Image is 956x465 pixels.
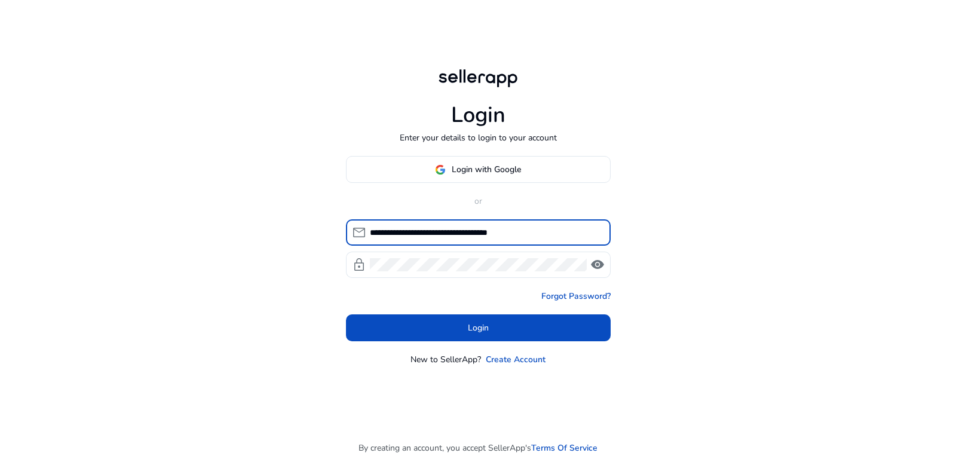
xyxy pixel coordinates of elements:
p: or [346,195,611,207]
a: Forgot Password? [541,290,611,302]
p: Enter your details to login to your account [400,131,557,144]
span: Login [468,322,489,334]
span: Login with Google [452,163,521,176]
a: Terms Of Service [531,442,597,454]
span: visibility [590,258,605,272]
span: lock [352,258,366,272]
img: google-logo.svg [435,164,446,175]
span: mail [352,225,366,240]
h1: Login [451,102,505,128]
button: Login [346,314,611,341]
button: Login with Google [346,156,611,183]
a: Create Account [486,353,546,366]
p: New to SellerApp? [410,353,481,366]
